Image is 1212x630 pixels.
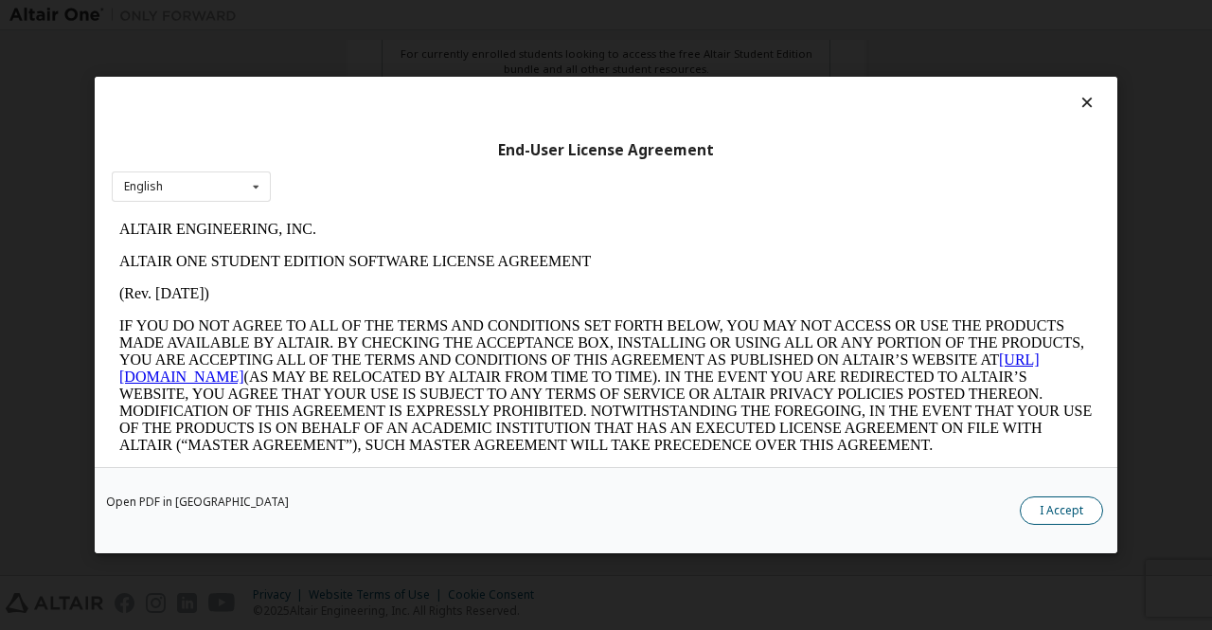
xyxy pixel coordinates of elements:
div: End-User License Agreement [112,141,1100,160]
p: This Altair One Student Edition Software License Agreement (“Agreement”) is between Altair Engine... [8,256,981,324]
p: ALTAIR ENGINEERING, INC. [8,8,981,25]
button: I Accept [1020,496,1103,525]
a: [URL][DOMAIN_NAME] [8,138,928,171]
p: IF YOU DO NOT AGREE TO ALL OF THE TERMS AND CONDITIONS SET FORTH BELOW, YOU MAY NOT ACCESS OR USE... [8,104,981,241]
a: Open PDF in [GEOGRAPHIC_DATA] [106,496,289,508]
div: English [124,181,163,192]
p: ALTAIR ONE STUDENT EDITION SOFTWARE LICENSE AGREEMENT [8,40,981,57]
p: (Rev. [DATE]) [8,72,981,89]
